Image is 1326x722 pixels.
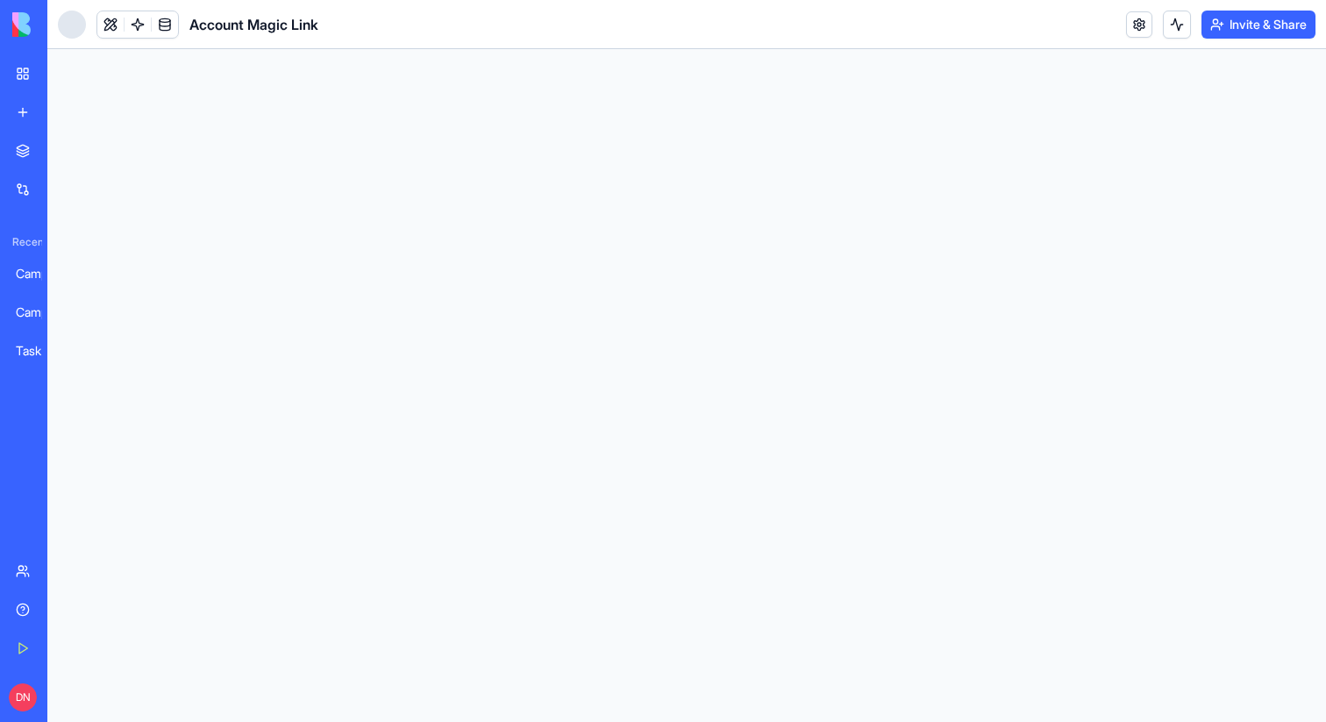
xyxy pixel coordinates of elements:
button: Invite & Share [1201,11,1315,39]
span: DN [9,683,37,711]
span: Account Magic Link [189,14,318,35]
a: Campaign Command Center [5,295,75,330]
div: Campaign Command Center [16,265,65,282]
a: TaskMaster [5,333,75,368]
span: Recent [5,235,42,249]
img: logo [12,12,121,37]
a: Campaign Command Center [5,256,75,291]
div: Campaign Command Center [16,304,65,321]
div: TaskMaster [16,342,65,360]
